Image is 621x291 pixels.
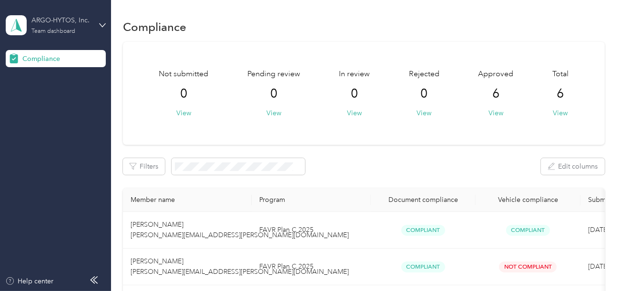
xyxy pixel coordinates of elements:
[568,238,621,291] iframe: Everlance-gr Chat Button Frame
[252,249,371,285] td: FAVR Plan C 2025
[22,54,60,64] span: Compliance
[123,188,252,212] th: Member name
[409,69,439,80] span: Rejected
[270,86,277,101] span: 0
[553,108,568,118] button: View
[378,196,468,204] div: Document compliance
[252,188,371,212] th: Program
[176,108,191,118] button: View
[31,15,91,25] div: ARGO-HYTOS, Inc.
[541,158,605,175] button: Edit columns
[131,257,349,276] span: [PERSON_NAME] [PERSON_NAME][EMAIL_ADDRESS][PERSON_NAME][DOMAIN_NAME]
[31,29,75,34] div: Team dashboard
[351,86,358,101] span: 0
[247,69,300,80] span: Pending review
[552,69,569,80] span: Total
[483,196,573,204] div: Vehicle compliance
[159,69,208,80] span: Not submitted
[5,276,54,286] button: Help center
[499,261,557,272] span: Not Compliant
[401,225,445,236] span: Compliant
[180,86,187,101] span: 0
[478,69,513,80] span: Approved
[266,108,281,118] button: View
[506,225,550,236] span: Compliant
[252,212,371,249] td: FAVR Plan C 2025
[339,69,370,80] span: In review
[492,86,499,101] span: 6
[557,86,564,101] span: 6
[420,86,428,101] span: 0
[489,108,503,118] button: View
[401,261,445,272] span: Compliant
[347,108,362,118] button: View
[123,158,165,175] button: Filters
[417,108,431,118] button: View
[123,22,186,32] h1: Compliance
[131,221,349,239] span: [PERSON_NAME] [PERSON_NAME][EMAIL_ADDRESS][PERSON_NAME][DOMAIN_NAME]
